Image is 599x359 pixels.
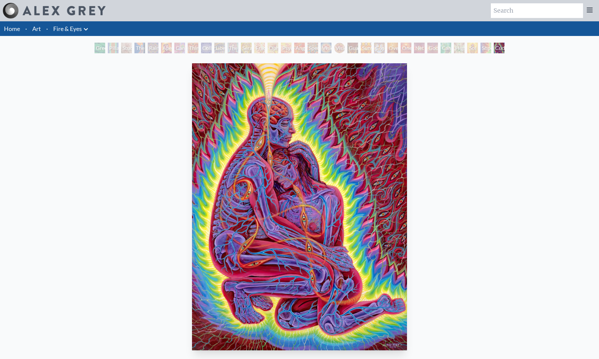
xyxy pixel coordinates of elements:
[494,43,504,53] div: Cuddle
[228,43,238,53] div: The Seer
[174,43,185,53] div: Cannabis Sutra
[23,21,30,36] li: ·
[254,43,265,53] div: Fractal Eyes
[188,43,198,53] div: Third Eye Tears of Joy
[401,43,411,53] div: One
[121,43,132,53] div: Study for the Great Turn
[294,43,305,53] div: Angel Skin
[214,43,225,53] div: Liberation Through Seeing
[361,43,371,53] div: Sunyata
[454,43,465,53] div: Higher Vision
[374,43,385,53] div: Cosmic Elf
[307,43,318,53] div: Spectral Lotus
[201,43,212,53] div: Collective Vision
[241,43,252,53] div: Seraphic Transport Docking on the Third Eye
[347,43,358,53] div: Guardian of Infinite Vision
[53,24,82,33] a: Fire & Eyes
[32,24,41,33] a: Art
[4,25,20,32] a: Home
[387,43,398,53] div: Oversoul
[44,21,51,36] li: ·
[481,43,491,53] div: Shpongled
[161,43,172,53] div: Aperture
[427,43,438,53] div: Godself
[108,43,118,53] div: Pillar of Awareness
[321,43,331,53] div: Vision Crystal
[441,43,451,53] div: Cannafist
[491,3,583,18] input: Search
[281,43,292,53] div: Psychomicrograph of a Fractal Paisley Cherub Feather Tip
[268,43,278,53] div: Ophanic Eyelash
[148,43,158,53] div: Rainbow Eye Ripple
[95,43,105,53] div: Green Hand
[467,43,478,53] div: Sol Invictus
[134,43,145,53] div: The Torch
[192,63,407,350] img: Cuddle-2011-Alex-Grey-watermarked.jpg
[414,43,425,53] div: Net of Being
[334,43,345,53] div: Vision Crystal Tondo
